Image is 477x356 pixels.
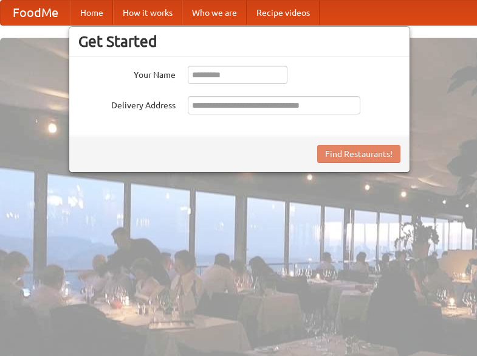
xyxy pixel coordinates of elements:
[78,66,176,81] label: Your Name
[247,1,320,25] a: Recipe videos
[113,1,182,25] a: How it works
[1,1,70,25] a: FoodMe
[70,1,113,25] a: Home
[78,32,400,51] h3: Get Started
[182,1,247,25] a: Who we are
[317,145,400,163] button: Find Restaurants!
[78,96,176,111] label: Delivery Address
